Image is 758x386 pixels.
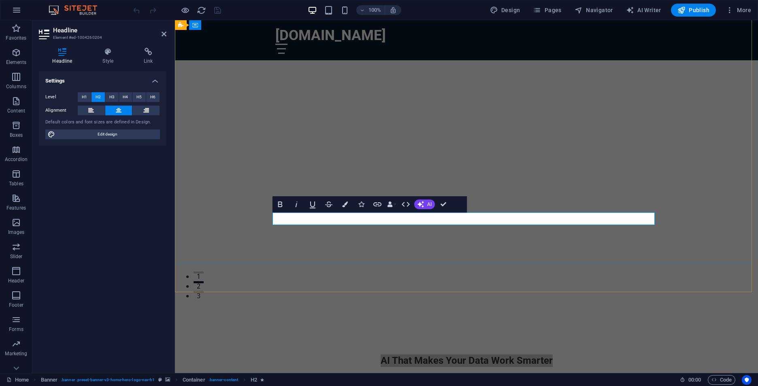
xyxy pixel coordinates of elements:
button: Edit design [45,129,160,139]
button: Colors [337,196,353,212]
p: Images [8,229,25,235]
button: 100% [356,5,385,15]
h2: Headline [53,27,166,34]
p: Footer [9,302,23,308]
p: Boxes [10,132,23,138]
h4: Settings [39,71,166,86]
button: reload [196,5,206,15]
label: Level [45,92,78,102]
p: Slider [10,253,23,260]
span: H6 [150,92,155,102]
p: Header [8,278,24,284]
span: . banner-content [209,375,238,385]
span: Publish [677,6,709,14]
button: H6 [146,92,160,102]
h3: Element #ed-1004260204 [53,34,150,41]
button: Publish [671,4,716,17]
span: Click to select. Double-click to edit [41,375,58,385]
p: Marketing [5,350,27,357]
span: Code [711,375,732,385]
img: Editor Logo [47,5,107,15]
button: H2 [92,92,105,102]
button: More [722,4,754,17]
button: Icons [353,196,369,212]
button: Pages [530,4,564,17]
p: Columns [6,83,26,90]
span: More [726,6,751,14]
button: Click here to leave preview mode and continue editing [180,5,190,15]
nav: breadcrumb [41,375,264,385]
h4: Headline [39,48,89,65]
p: Tables [9,180,23,187]
button: 1 [19,251,29,253]
span: AI [427,202,432,207]
p: Accordion [5,156,28,163]
i: On resize automatically adjust zoom level to fit chosen device. [390,6,397,14]
label: Alignment [45,106,78,115]
i: This element contains a background [165,378,170,382]
span: : [694,377,695,383]
button: Italic (Ctrl+I) [289,196,304,212]
h6: Session time [680,375,701,385]
p: Favorites [6,35,26,41]
button: Bold (Ctrl+B) [273,196,288,212]
p: Content [7,108,25,114]
span: H5 [136,92,142,102]
span: AI That Makes Your Data Work Smarter [206,335,378,346]
button: HTML [398,196,413,212]
button: Confirm (Ctrl+⏎) [436,196,451,212]
span: H3 [109,92,115,102]
p: Forms [9,326,23,333]
i: Element contains an animation [260,378,264,382]
h6: 100% [368,5,381,15]
button: AI [414,199,435,209]
i: This element is a customizable preset [158,378,162,382]
button: 2 [19,261,29,263]
button: H3 [105,92,119,102]
button: 3 [19,271,29,273]
button: Navigator [571,4,616,17]
span: H4 [123,92,128,102]
button: Data Bindings [386,196,397,212]
p: Features [6,205,26,211]
span: Click to select. Double-click to edit [183,375,205,385]
p: Elements [6,59,27,66]
span: 00 00 [688,375,701,385]
button: AI Writer [623,4,664,17]
span: H1 [82,92,87,102]
button: Strikethrough [321,196,336,212]
span: . banner .preset-banner-v3-home-hero-logo-nav-h1 [61,375,155,385]
button: H4 [119,92,132,102]
a: Click to cancel selection. Double-click to open Pages [6,375,29,385]
div: Default colors and font sizes are defined in Design. [45,119,160,126]
button: Code [708,375,735,385]
span: H2 [96,92,101,102]
span: AI Writer [626,6,661,14]
button: Link [370,196,385,212]
button: H5 [132,92,146,102]
span: Design [490,6,520,14]
span: Pages [533,6,561,14]
button: Design [487,4,524,17]
button: H1 [78,92,91,102]
span: Navigator [575,6,613,14]
span: Edit design [57,129,158,139]
h4: Style [89,48,130,65]
button: Underline (Ctrl+U) [305,196,320,212]
div: Design (Ctrl+Alt+Y) [487,4,524,17]
h4: Link [130,48,166,65]
span: Click to select. Double-click to edit [251,375,257,385]
i: Reload page [197,6,206,15]
button: Usercentrics [742,375,752,385]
